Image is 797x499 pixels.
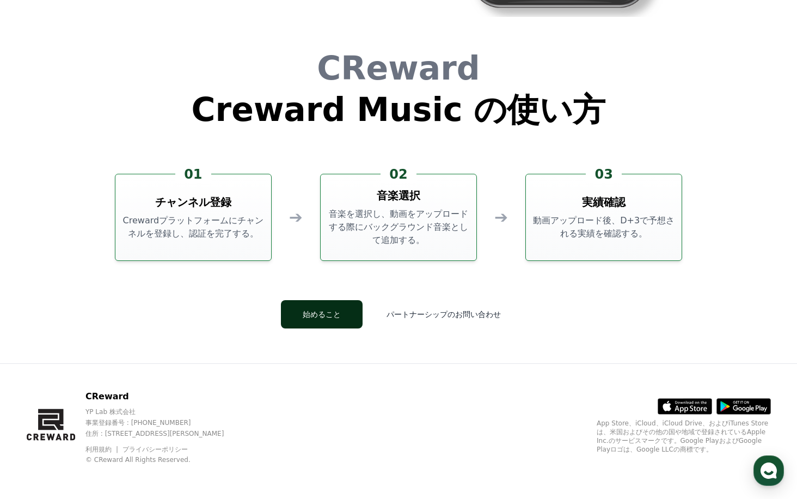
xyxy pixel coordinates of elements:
p: 動画アップロード後、D+3で予想される実績を確認する。 [530,214,677,240]
span: Home [28,362,47,370]
span: Messages [90,362,122,371]
a: 利用規約 [85,446,120,453]
h1: CReward [192,52,606,84]
span: Settings [161,362,188,370]
p: 事業登録番号 : [PHONE_NUMBER] [85,418,243,427]
button: パートナーシップのお問い合わせ [371,300,516,328]
p: © CReward All Rights Reserved. [85,455,243,464]
p: CReward [85,390,243,403]
a: Settings [140,345,209,373]
h1: Creward Music の使い方 [192,93,606,126]
p: Crewardプラットフォームにチャンネルを登録し、認証を完了する。 [120,214,267,240]
a: Home [3,345,72,373]
a: Messages [72,345,140,373]
p: 住所 : [STREET_ADDRESS][PERSON_NAME] [85,429,243,438]
p: 音楽を選択し、動画をアップロードする際にバックグラウンド音楽として追加する。 [325,208,472,247]
button: 始めること [281,300,363,328]
h3: チャンネル登録 [155,194,231,210]
p: YP Lab 株式会社 [85,407,243,416]
div: 03 [586,166,621,183]
div: ➔ [289,208,303,227]
h3: 実績確認 [582,194,626,210]
p: App Store、iCloud、iCloud Drive、およびiTunes Storeは、米国およびその他の国や地域で登録されているApple Inc.のサービスマークです。Google P... [597,419,771,454]
a: プライバシーポリシー [122,446,188,453]
div: ➔ [494,208,508,227]
h3: 音楽選択 [377,188,420,203]
div: 01 [175,166,211,183]
div: 02 [381,166,416,183]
